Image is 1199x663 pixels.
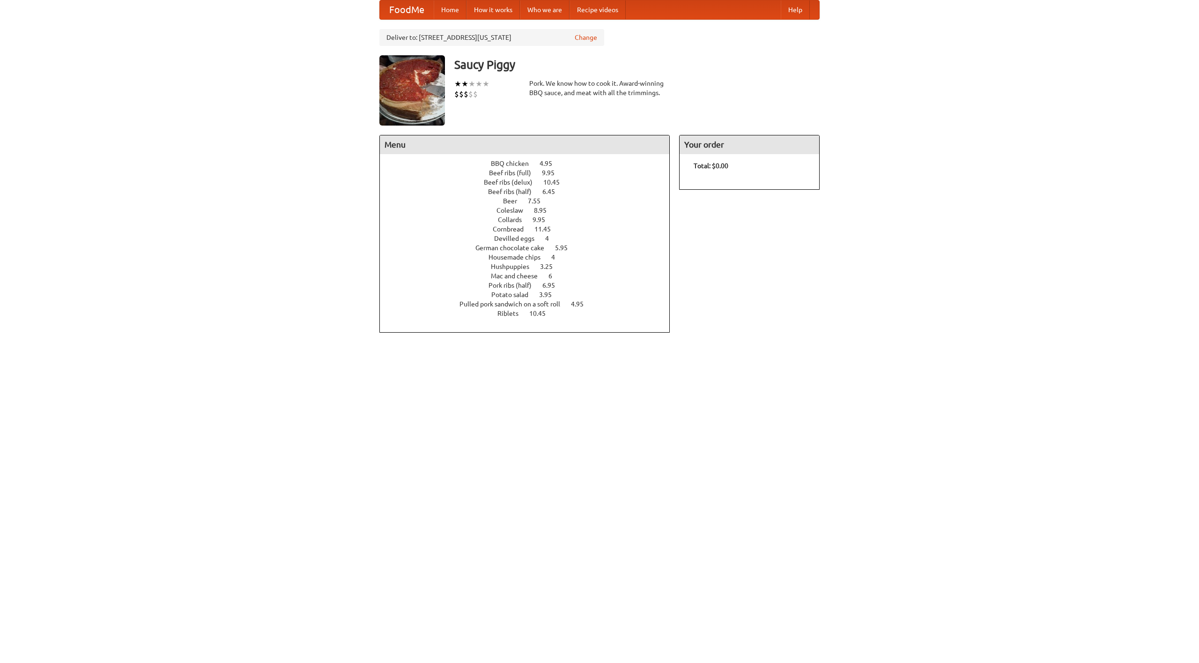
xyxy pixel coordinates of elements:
a: Beef ribs (delux) 10.45 [484,179,577,186]
a: Pulled pork sandwich on a soft roll 4.95 [459,300,601,308]
b: Total: $0.00 [694,162,728,170]
h4: Your order [680,135,819,154]
a: FoodMe [380,0,434,19]
span: 7.55 [528,197,550,205]
div: Deliver to: [STREET_ADDRESS][US_STATE] [379,29,604,46]
a: Coleslaw 8.95 [496,207,564,214]
span: Coleslaw [496,207,533,214]
a: Who we are [520,0,570,19]
span: 3.95 [539,291,561,298]
span: 5.95 [555,244,577,252]
span: Riblets [497,310,528,317]
a: Recipe videos [570,0,626,19]
span: Beef ribs (full) [489,169,540,177]
span: Pulled pork sandwich on a soft roll [459,300,570,308]
a: Cornbread 11.45 [493,225,568,233]
a: Mac and cheese 6 [491,272,570,280]
span: 9.95 [542,169,564,177]
span: 8.95 [534,207,556,214]
li: ★ [461,79,468,89]
a: BBQ chicken 4.95 [491,160,570,167]
a: Devilled eggs 4 [494,235,566,242]
span: Mac and cheese [491,272,547,280]
span: 4 [545,235,558,242]
a: Beef ribs (half) 6.45 [488,188,572,195]
li: $ [464,89,468,99]
li: $ [473,89,478,99]
span: 11.45 [534,225,560,233]
li: ★ [454,79,461,89]
a: Change [575,33,597,42]
span: Housemade chips [488,253,550,261]
a: Home [434,0,466,19]
a: Housemade chips 4 [488,253,572,261]
li: ★ [468,79,475,89]
li: ★ [482,79,489,89]
span: Beef ribs (delux) [484,179,542,186]
a: Potato salad 3.95 [491,291,569,298]
span: 4 [551,253,564,261]
span: 6.95 [542,282,564,289]
span: 3.25 [540,263,562,270]
h3: Saucy Piggy [454,55,820,74]
span: Pork ribs (half) [488,282,541,289]
a: Riblets 10.45 [497,310,563,317]
a: Pork ribs (half) 6.95 [488,282,572,289]
h4: Menu [380,135,669,154]
div: Pork. We know how to cook it. Award-winning BBQ sauce, and meat with all the trimmings. [529,79,670,97]
span: Beef ribs (half) [488,188,541,195]
span: 10.45 [543,179,569,186]
span: 9.95 [533,216,555,223]
a: Hushpuppies 3.25 [491,263,570,270]
a: German chocolate cake 5.95 [475,244,585,252]
span: 4.95 [540,160,562,167]
span: Hushpuppies [491,263,539,270]
span: 6 [548,272,562,280]
li: $ [459,89,464,99]
a: Beer 7.55 [503,197,558,205]
span: 6.45 [542,188,564,195]
span: Devilled eggs [494,235,544,242]
span: 10.45 [529,310,555,317]
img: angular.jpg [379,55,445,126]
li: ★ [475,79,482,89]
span: Potato salad [491,291,538,298]
a: Collards 9.95 [498,216,562,223]
li: $ [454,89,459,99]
span: 4.95 [571,300,593,308]
span: Cornbread [493,225,533,233]
span: BBQ chicken [491,160,538,167]
span: German chocolate cake [475,244,554,252]
a: Beef ribs (full) 9.95 [489,169,572,177]
li: $ [468,89,473,99]
a: Help [781,0,810,19]
span: Collards [498,216,531,223]
a: How it works [466,0,520,19]
span: Beer [503,197,526,205]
